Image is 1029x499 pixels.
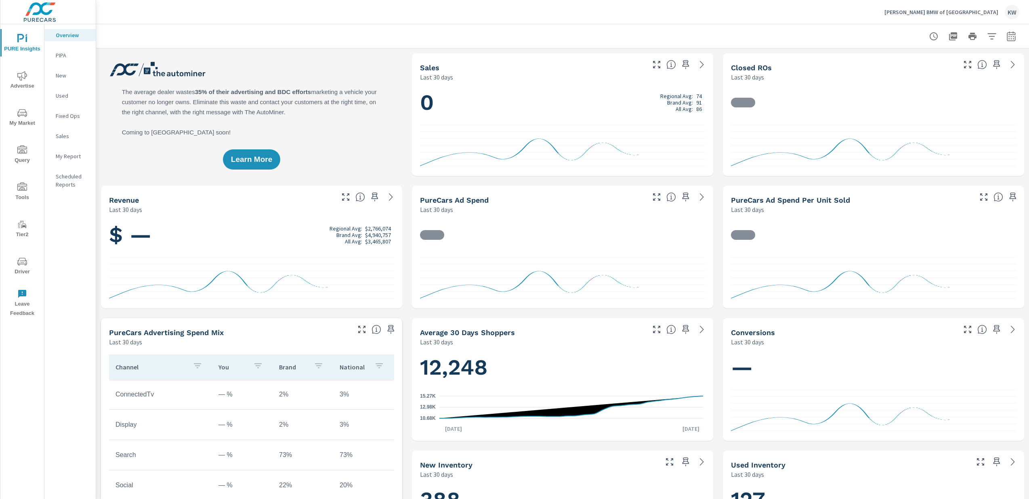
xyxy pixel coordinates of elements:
p: Last 30 days [731,470,764,479]
td: Display [109,415,212,435]
h5: Used Inventory [731,461,785,469]
a: See more details in report [1006,455,1019,468]
p: $2,766,074 [365,225,391,232]
h5: New Inventory [420,461,472,469]
p: Brand Avg: [667,99,693,106]
button: Make Fullscreen [974,455,987,468]
div: Sales [44,130,96,142]
p: My Report [56,152,89,160]
td: Social [109,475,212,495]
p: Last 30 days [420,470,453,479]
td: 20% [333,475,394,495]
p: 91 [696,99,702,106]
p: Sales [56,132,89,140]
p: Last 30 days [420,72,453,82]
div: KW [1005,5,1019,19]
button: "Export Report to PDF" [945,28,961,44]
h5: Revenue [109,196,139,204]
td: 22% [273,475,333,495]
td: Search [109,445,212,465]
span: Save this to your personalized report [1006,191,1019,203]
p: Fixed Ops [56,112,89,120]
span: The number of dealer-specified goals completed by a visitor. [Source: This data is provided by th... [977,325,987,334]
h5: PureCars Ad Spend [420,196,489,204]
span: Total sales revenue over the selected date range. [Source: This data is sourced from the dealer’s... [355,192,365,202]
button: Select Date Range [1003,28,1019,44]
span: Save this to your personalized report [679,455,692,468]
p: Brand [279,363,307,371]
p: Used [56,92,89,100]
span: Save this to your personalized report [990,455,1003,468]
td: — % [212,475,273,495]
h5: Average 30 Days Shoppers [420,328,515,337]
a: See more details in report [695,455,708,468]
p: You [218,363,247,371]
h5: Closed ROs [731,63,772,72]
span: Save this to your personalized report [384,323,397,336]
text: 15.27K [420,393,436,399]
p: [DATE] [439,425,468,433]
h1: — [731,354,1016,381]
div: Fixed Ops [44,110,96,122]
span: Save this to your personalized report [990,58,1003,71]
p: 86 [696,106,702,112]
span: My Market [3,108,42,128]
div: nav menu [0,24,44,321]
p: Last 30 days [731,205,764,214]
p: Last 30 days [109,337,142,347]
button: Learn More [223,149,280,170]
div: New [44,69,96,82]
p: Brand Avg: [336,232,362,238]
button: Print Report [964,28,981,44]
h5: Sales [420,63,439,72]
td: — % [212,415,273,435]
td: — % [212,384,273,405]
p: Regional Avg: [330,225,362,232]
button: Make Fullscreen [339,191,352,203]
a: See more details in report [695,323,708,336]
p: Last 30 days [420,205,453,214]
span: Leave Feedback [3,289,42,318]
p: 74 [696,93,702,99]
p: Scheduled Reports [56,172,89,189]
h1: 12,248 [420,354,705,381]
p: Last 30 days [731,337,764,347]
h5: PureCars Advertising Spend Mix [109,328,224,337]
span: Save this to your personalized report [990,323,1003,336]
td: 3% [333,415,394,435]
p: New [56,71,89,80]
td: — % [212,445,273,465]
p: All Avg: [676,106,693,112]
td: 2% [273,384,333,405]
span: This table looks at how you compare to the amount of budget you spend per channel as opposed to y... [372,325,381,334]
span: Query [3,145,42,165]
div: Overview [44,29,96,41]
div: PIPA [44,49,96,61]
a: See more details in report [1006,323,1019,336]
span: Number of Repair Orders Closed by the selected dealership group over the selected time range. [So... [977,60,987,69]
text: 10.68K [420,415,436,421]
p: $3,465,807 [365,238,391,245]
span: Save this to your personalized report [679,58,692,71]
button: Make Fullscreen [961,323,974,336]
td: 73% [333,445,394,465]
button: Make Fullscreen [977,191,990,203]
p: [DATE] [677,425,705,433]
span: Learn More [231,156,272,163]
div: Scheduled Reports [44,170,96,191]
span: Save this to your personalized report [679,323,692,336]
p: Last 30 days [420,337,453,347]
h1: 0 [420,89,705,116]
span: Tier2 [3,220,42,239]
a: See more details in report [1006,58,1019,71]
a: See more details in report [695,58,708,71]
p: Channel [115,363,186,371]
p: [PERSON_NAME] BMW of [GEOGRAPHIC_DATA] [884,8,998,16]
button: Apply Filters [984,28,1000,44]
p: Overview [56,31,89,39]
div: Used [44,90,96,102]
p: All Avg: [345,238,362,245]
p: Last 30 days [109,205,142,214]
a: See more details in report [384,191,397,203]
button: Make Fullscreen [650,323,663,336]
